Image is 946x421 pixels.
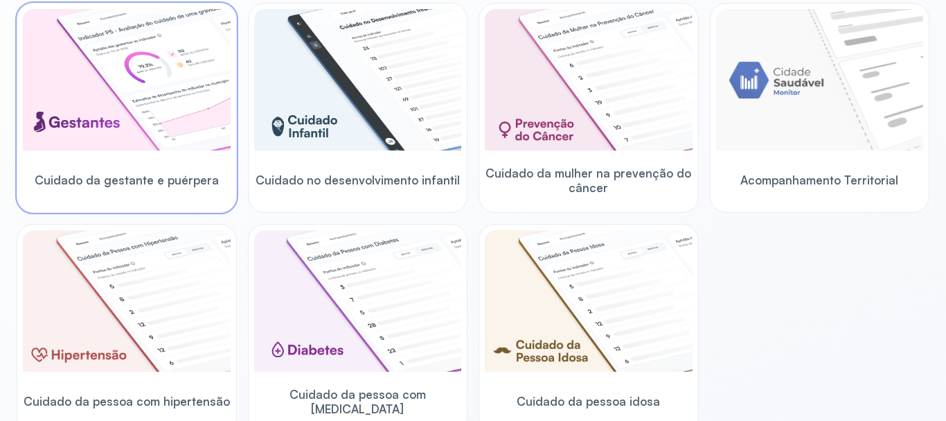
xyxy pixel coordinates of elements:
span: Cuidado da pessoa com [MEDICAL_DATA] [254,387,462,417]
img: pregnants.png [23,9,231,151]
img: hypertension.png [23,230,231,372]
img: diabetics.png [254,230,462,372]
span: Cuidado da gestante e puérpera [35,173,219,187]
span: Acompanhamento Territorial [740,173,898,187]
img: elderly.png [485,230,693,372]
img: placeholder-module-ilustration.png [716,9,924,151]
span: Cuidado no desenvolvimento infantil [256,173,460,187]
span: Cuidado da pessoa com hipertensão [24,394,230,409]
span: Cuidado da mulher na prevenção do câncer [485,166,693,196]
img: child-development.png [254,9,462,151]
img: woman-cancer-prevention-care.png [485,9,693,151]
span: Cuidado da pessoa idosa [517,394,660,409]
